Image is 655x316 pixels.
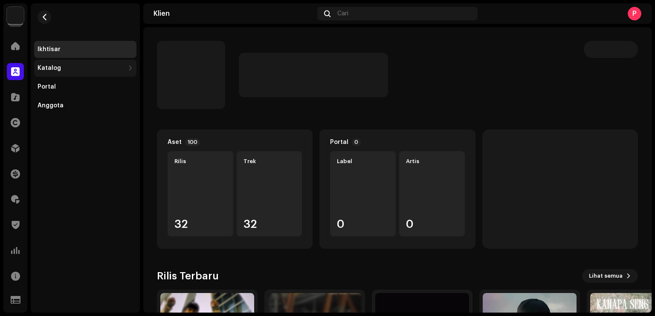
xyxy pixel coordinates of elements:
p-badge: 0 [352,138,361,146]
img: 64f15ab7-a28a-4bb5-a164-82594ec98160 [7,7,24,24]
div: Klien [154,10,314,17]
div: P [628,7,641,20]
div: Label [337,158,389,165]
div: Portal [330,139,348,146]
span: Cari [337,10,348,17]
re-m-nav-item: Portal [34,78,136,95]
div: Aset [168,139,182,146]
re-m-nav-item: Ikhtisar [34,41,136,58]
div: Katalog [38,65,61,72]
p-badge: 100 [185,138,200,146]
div: Portal [38,83,56,90]
div: Ikhtisar [38,46,61,53]
div: Trek [243,158,296,165]
button: Lihat semua [582,269,638,283]
div: Rilis [174,158,226,165]
h3: Rilis Terbaru [157,269,219,283]
span: Lihat semua [589,267,623,284]
re-m-nav-dropdown: Katalog [34,60,136,77]
div: Artis [406,158,458,165]
re-m-nav-item: Anggota [34,97,136,114]
div: Anggota [38,102,64,109]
